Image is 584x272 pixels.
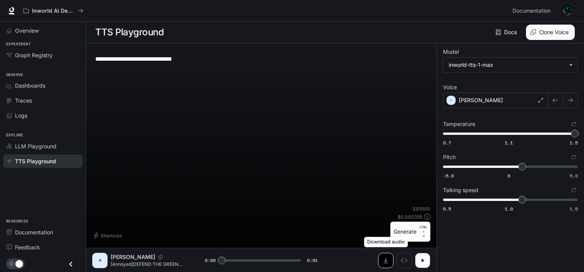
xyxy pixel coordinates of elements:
[443,49,459,55] p: Model
[32,8,75,14] p: Inworld AI Demos
[15,142,56,150] span: LLM Playground
[443,172,454,179] span: -5.0
[155,255,166,259] button: Copy Voice ID
[94,254,106,267] div: A
[378,253,393,268] button: Download audio
[509,3,556,18] a: Documentation
[513,6,551,16] span: Documentation
[15,96,32,104] span: Traces
[15,81,45,90] span: Dashboards
[494,25,520,40] a: Docs
[111,261,186,267] p: [Annoyed]DEFEND THE GREEN ZONE!!!
[15,51,53,59] span: Graph Registry
[3,79,83,92] a: Dashboards
[62,256,80,272] button: Close drawer
[20,3,87,18] button: All workspaces
[505,206,513,212] span: 1.0
[3,24,83,37] a: Overview
[443,121,475,127] p: Temperature
[3,154,83,168] a: TTS Playground
[443,206,451,212] span: 0.5
[3,109,83,122] a: Logs
[92,229,125,242] button: Shortcuts
[364,237,408,247] div: Download audio
[443,58,577,72] div: inworld-tts-1-max
[390,222,430,242] button: GenerateCTRL +⏎
[569,120,578,128] button: Reset to default
[443,139,451,146] span: 0.7
[111,253,155,261] p: [PERSON_NAME]
[95,25,164,40] h1: TTS Playground
[570,172,578,179] span: 5.0
[505,139,513,146] span: 1.1
[3,240,83,254] a: Feedback
[570,206,578,212] span: 1.5
[420,225,427,234] p: CTRL +
[459,96,503,104] p: [PERSON_NAME]
[398,214,423,220] p: $ 0.000330
[3,139,83,153] a: LLM Playground
[205,257,216,264] span: 0:00
[559,3,575,18] button: User avatar
[15,259,23,268] span: Dark mode toggle
[443,187,478,193] p: Talking speed
[397,253,412,268] button: Inspect
[508,172,510,179] span: 0
[570,139,578,146] span: 1.5
[15,228,53,236] span: Documentation
[569,186,578,194] button: Reset to default
[15,111,27,119] span: Logs
[3,94,83,107] a: Traces
[15,243,40,251] span: Feedback
[420,225,427,239] p: ⏎
[15,157,56,165] span: TTS Playground
[3,226,83,239] a: Documentation
[562,5,572,16] img: User avatar
[443,154,456,160] p: Pitch
[307,257,318,264] span: 0:01
[3,48,83,62] a: Graph Registry
[569,153,578,161] button: Reset to default
[526,25,575,40] button: Clone Voice
[15,27,39,35] span: Overview
[412,206,430,212] p: 33 / 1000
[443,85,457,90] p: Voice
[449,61,565,69] div: inworld-tts-1-max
